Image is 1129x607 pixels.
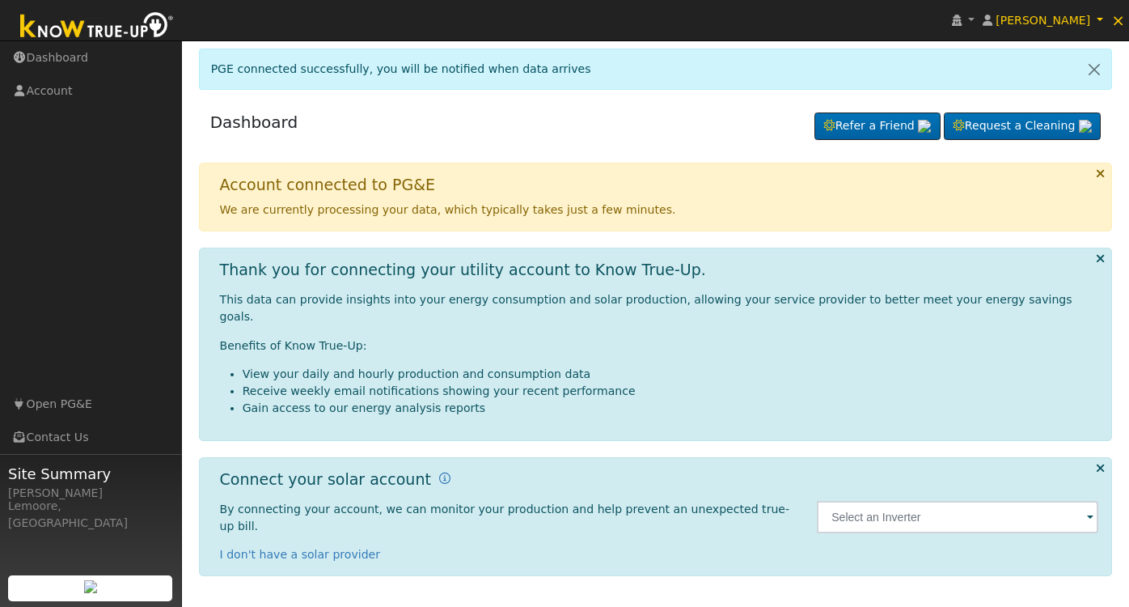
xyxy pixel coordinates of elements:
p: Benefits of Know True-Up: [220,337,1099,354]
h1: Connect your solar account [220,470,431,489]
a: Close [1077,49,1111,89]
div: Lemoore, [GEOGRAPHIC_DATA] [8,498,173,532]
img: retrieve [1079,120,1092,133]
li: View your daily and hourly production and consumption data [243,366,1099,383]
a: Dashboard [210,112,298,132]
span: Site Summary [8,463,173,485]
span: This data can provide insights into your energy consumption and solar production, allowing your s... [220,293,1072,323]
li: Receive weekly email notifications showing your recent performance [243,383,1099,400]
h1: Thank you for connecting your utility account to Know True-Up. [220,261,706,279]
li: Gain access to our energy analysis reports [243,400,1099,417]
span: [PERSON_NAME] [996,14,1090,27]
span: × [1111,11,1125,30]
div: [PERSON_NAME] [8,485,173,502]
a: Refer a Friend [814,112,941,140]
span: By connecting your account, we can monitor your production and help prevent an unexpected true-up... [220,503,790,533]
img: retrieve [84,580,97,593]
a: I don't have a solar provider [220,548,381,561]
a: Request a Cleaning [944,112,1101,140]
img: retrieve [918,120,931,133]
span: We are currently processing your data, which typically takes just a few minutes. [220,203,676,216]
h1: Account connected to PG&E [220,176,435,194]
div: PGE connected successfully, you will be notified when data arrives [199,49,1113,90]
input: Select an Inverter [817,501,1098,533]
img: Know True-Up [12,9,182,45]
